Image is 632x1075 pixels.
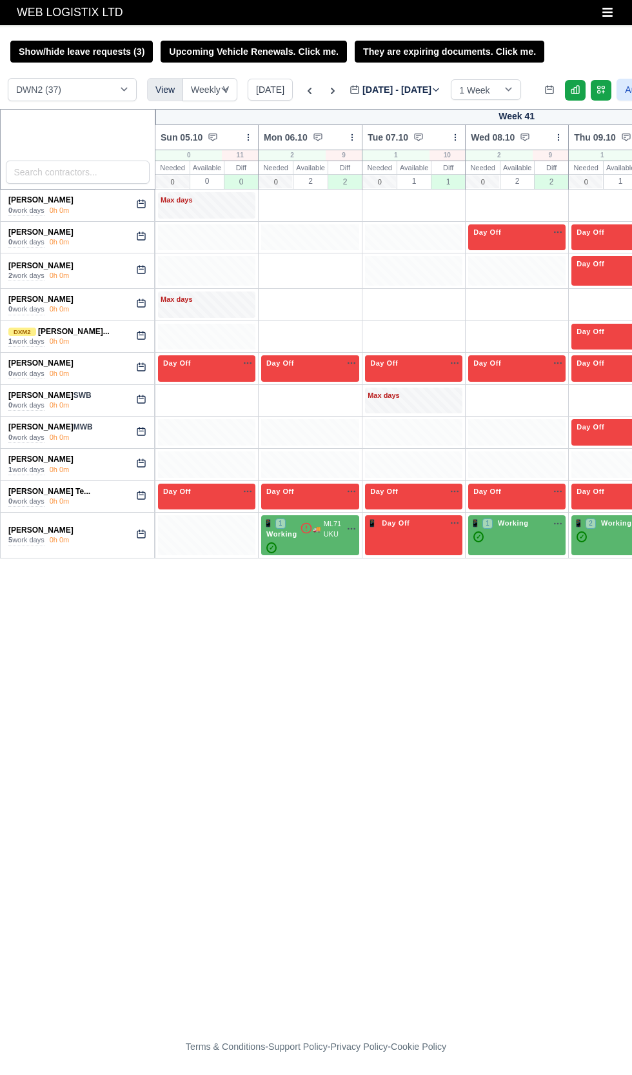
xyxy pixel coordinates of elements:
div: 9 [533,150,569,161]
a: [PERSON_NAME] [8,228,74,237]
div: 2 [500,174,534,188]
div: work days [8,237,44,248]
div: 0 [155,150,222,161]
div: work days [8,465,44,475]
span: ✓ [473,531,484,542]
div: 2 [466,150,532,161]
span: Day Off [379,518,412,528]
a: Privacy Policy [331,1041,388,1052]
a: [PERSON_NAME] [8,526,74,535]
span: Thu 09.10 [574,131,616,144]
div: work days [8,433,44,443]
small: DXM2 [8,328,36,336]
div: Needed [362,161,397,174]
div: 0h 0m [50,271,70,281]
span: Day Off [574,327,607,336]
div: 1 [397,174,431,188]
div: 0h 0m [50,369,70,379]
a: Terms & Conditions [186,1041,265,1052]
div: Diff [535,161,568,174]
span: 📱 [264,519,273,527]
div: work days [8,497,44,507]
span: ✓ [266,542,277,553]
strong: 0 [8,206,12,214]
div: 11 [222,150,258,161]
div: 0h 0m [50,337,70,347]
div: 0 [190,174,224,188]
strong: 0 [8,497,12,505]
div: work days [8,337,44,347]
a: [PERSON_NAME] [8,422,74,431]
div: work days [8,369,44,379]
a: [PERSON_NAME] [8,195,74,204]
div: View [147,78,183,101]
div: 0 [224,174,258,189]
strong: 5 [8,536,12,544]
strong: 0 [8,238,12,246]
div: Diff [328,161,362,174]
span: Day Off [471,359,504,368]
strong: 2 [8,271,12,279]
a: [PERSON_NAME] [8,359,74,368]
div: 0h 0m [50,497,70,507]
span: Day Off [161,359,193,368]
span: 1 [275,518,286,529]
div: Available [397,161,431,174]
div: 0h 0m [50,237,70,248]
label: [DATE] - [DATE] [350,83,440,97]
strong: 0 [8,433,12,441]
span: Day Off [574,422,607,431]
div: work days [8,535,44,546]
a: Support Policy [268,1041,328,1052]
input: Search contractors... [6,161,150,184]
a: Cookie Policy [391,1041,446,1052]
span: 📱 [471,519,480,527]
div: work days [8,400,44,411]
span: Day Off [264,487,297,496]
span: Day Off [368,487,400,496]
div: Max days [368,390,460,402]
div: 0h 0m [50,465,70,475]
span: Sun 05.10 [161,131,202,144]
div: Needed [466,161,500,174]
strong: 0 [8,401,12,409]
span: 🚚 [313,524,321,534]
div: Max days [161,294,253,306]
span: Day Off [264,359,297,368]
div: 2 [328,174,362,189]
div: work days [8,304,44,315]
button: Toggle navigation [593,3,622,21]
span: 1 [482,518,493,529]
div: Available [500,161,534,174]
a: [PERSON_NAME] [8,295,74,304]
div: 2 [259,150,326,161]
div: Diff [431,161,465,174]
span: Wed 08.10 [471,131,515,144]
div: Needed [259,161,293,174]
div: Needed [155,161,190,174]
div: Available [190,161,224,174]
span: Day Off [368,359,400,368]
a: [PERSON_NAME] Te... [8,487,90,496]
span: Working [495,518,531,528]
div: 9 [326,150,362,161]
span: Day Off [574,228,607,237]
span: Mon 06.10 [264,131,308,144]
div: SWB [8,390,143,401]
div: Diff [224,161,258,174]
strong: 0 [8,305,12,313]
div: 0h 0m [50,535,70,546]
div: work days [8,271,44,281]
a: [PERSON_NAME] [8,391,74,400]
span: 2 [586,518,596,529]
div: MWB [8,422,143,433]
div: Needed [569,161,603,174]
div: 0h 0m [50,433,70,443]
div: 10 [430,150,466,161]
div: 0h 0m [50,304,70,315]
span: Day Off [574,259,607,268]
span: Day Off [574,359,607,368]
span: Day Off [574,487,607,496]
span: Day Off [471,487,504,496]
div: 1 [431,174,465,189]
